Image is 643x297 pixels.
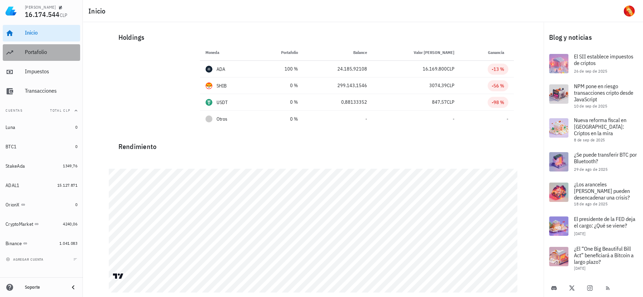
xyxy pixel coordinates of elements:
[492,82,504,89] div: -56 %
[75,124,77,130] span: 0
[7,257,44,262] span: agregar cuenta
[75,144,77,149] span: 0
[3,119,80,136] a: Luna 0
[574,137,605,142] span: 8 de sep de 2025
[309,65,367,73] div: 24.185,92108
[25,10,60,19] span: 16.174.544
[88,6,108,17] h1: Inicio
[6,241,22,247] div: Binance
[544,211,643,241] a: El presidente de la FED deja el cargo: ¿Qué se viene? [DATE]
[3,64,80,80] a: Impuestos
[6,6,17,17] img: LedgiFi
[3,25,80,41] a: Inicio
[262,82,298,89] div: 0 %
[6,221,33,227] div: CryptoMarket
[6,163,25,169] div: StakeAda
[309,82,367,89] div: 299.143,1546
[574,245,634,265] span: ¿El “One Big Beautiful Bill Act” beneficiará a Bitcoin a largo plazo?
[544,113,643,147] a: Nueva reforma fiscal en [GEOGRAPHIC_DATA]: Criptos en la mira 8 de sep de 2025
[309,99,367,106] div: 0,88133352
[59,241,77,246] span: 1.041.083
[574,266,585,271] span: [DATE]
[50,108,70,113] span: Total CLP
[217,115,227,123] span: Otros
[112,273,124,279] a: Charting by TradingView
[3,235,80,252] a: Binance 1.041.083
[574,167,607,172] span: 29 de ago de 2025
[262,115,298,123] div: 0 %
[574,215,635,229] span: El presidente de la FED deja el cargo: ¿Qué se viene?
[447,99,454,105] span: CLP
[63,163,77,168] span: 1349,76
[574,103,607,109] span: 10 de sep de 2025
[63,221,77,226] span: 4240,06
[113,136,514,152] div: Rendimiento
[507,116,508,122] span: -
[574,68,607,74] span: 26 de sep de 2025
[574,231,585,236] span: [DATE]
[432,99,447,105] span: 847,57
[544,48,643,79] a: El SII establece impuestos de criptos 26 de sep de 2025
[373,44,460,61] th: Valor [PERSON_NAME]
[574,117,626,137] span: Nueva reforma fiscal en [GEOGRAPHIC_DATA]: Criptos en la mira
[262,99,298,106] div: 0 %
[25,285,64,290] div: Soporte
[262,65,298,73] div: 100 %
[205,66,212,73] div: ADA-icon
[544,79,643,113] a: NPM pone en riesgo transacciones cripto desde JavaScript 10 de sep de 2025
[3,44,80,61] a: Portafolio
[304,44,372,61] th: Balance
[492,66,504,73] div: -13 %
[25,87,77,94] div: Transacciones
[429,82,447,89] span: 3074,39
[256,44,304,61] th: Portafolio
[544,177,643,211] a: ¿Los aranceles [PERSON_NAME] pueden desencadenar una crisis? 18 de ago de 2025
[6,202,20,208] div: OrionX
[60,12,68,18] span: CLP
[447,82,454,89] span: CLP
[544,147,643,177] a: ¿Se puede transferir BTC por Bluetooth? 29 de ago de 2025
[423,66,447,72] span: 16.169.800
[365,116,367,122] span: -
[75,202,77,207] span: 0
[205,82,212,89] div: SHIB-icon
[544,241,643,275] a: ¿El “One Big Beautiful Bill Act” beneficiará a Bitcoin a largo plazo? [DATE]
[3,158,80,174] a: StakeAda 1349,76
[25,68,77,75] div: Impuestos
[3,138,80,155] a: BTC1 0
[217,66,225,73] div: ADA
[3,102,80,119] button: CuentasTotal CLP
[3,177,80,194] a: ADAL1 15.127.871
[200,44,257,61] th: Moneda
[447,66,454,72] span: CLP
[3,216,80,232] a: CryptoMarket 4240,06
[217,99,228,106] div: USDT
[6,183,19,188] div: ADAL1
[4,256,47,263] button: agregar cuenta
[25,4,56,10] div: [PERSON_NAME]
[544,26,643,48] div: Blog y noticias
[6,144,17,150] div: BTC1
[6,124,15,130] div: Luna
[205,99,212,106] div: USDT-icon
[3,196,80,213] a: OrionX 0
[113,26,514,48] div: Holdings
[574,83,633,103] span: NPM pone en riesgo transacciones cripto desde JavaScript
[574,53,633,66] span: El SII establece impuestos de criptos
[217,82,227,89] div: SHIB
[25,49,77,55] div: Portafolio
[25,29,77,36] div: Inicio
[453,116,454,122] span: -
[3,83,80,100] a: Transacciones
[574,201,607,206] span: 18 de ago de 2025
[57,183,77,188] span: 15.127.871
[492,99,504,106] div: -98 %
[574,151,637,165] span: ¿Se puede transferir BTC por Bluetooth?
[488,50,508,55] span: Ganancia
[624,6,635,17] div: avatar
[574,181,630,201] span: ¿Los aranceles [PERSON_NAME] pueden desencadenar una crisis?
